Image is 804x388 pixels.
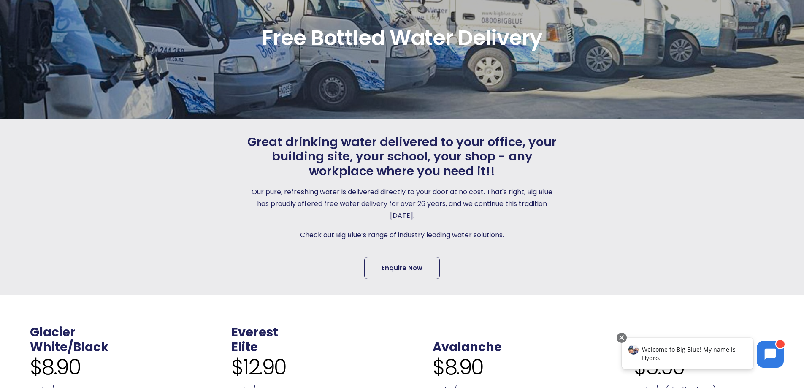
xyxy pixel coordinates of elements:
span: $8.90 [433,355,483,380]
iframe: Chatbot [613,326,792,376]
span: Free Bottled Water Delivery [81,27,724,49]
p: Our pure, refreshing water is delivered directly to your door at no cost. That's right, Big Blue ... [245,186,559,222]
span: Great drinking water delivered to your office, your building site, your school, your shop - any w... [245,135,559,179]
span: . [433,324,436,341]
a: Everest [231,324,278,341]
a: White/Black [30,339,108,355]
span: $12.90 [231,355,286,380]
p: Check out Big Blue’s range of industry leading water solutions. [245,229,559,241]
span: . [634,324,637,341]
a: Glacier [30,324,76,341]
a: Avalanche [433,339,502,355]
a: Enquire Now [364,257,440,279]
a: Elite [231,339,258,355]
span: $8.90 [30,355,81,380]
span: $5.90 [634,355,685,380]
